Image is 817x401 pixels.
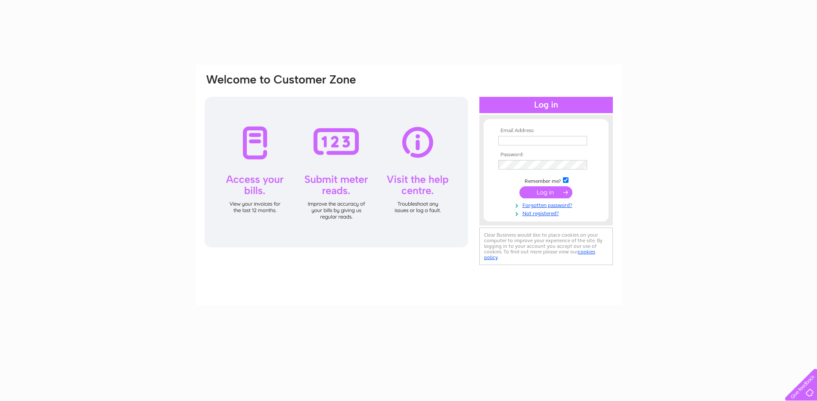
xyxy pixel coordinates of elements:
[496,128,596,134] th: Email Address:
[484,249,595,260] a: cookies policy
[498,209,596,217] a: Not registered?
[519,186,572,198] input: Submit
[496,152,596,158] th: Password:
[479,228,613,265] div: Clear Business would like to place cookies on your computer to improve your experience of the sit...
[496,176,596,185] td: Remember me?
[498,200,596,209] a: Forgotten password?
